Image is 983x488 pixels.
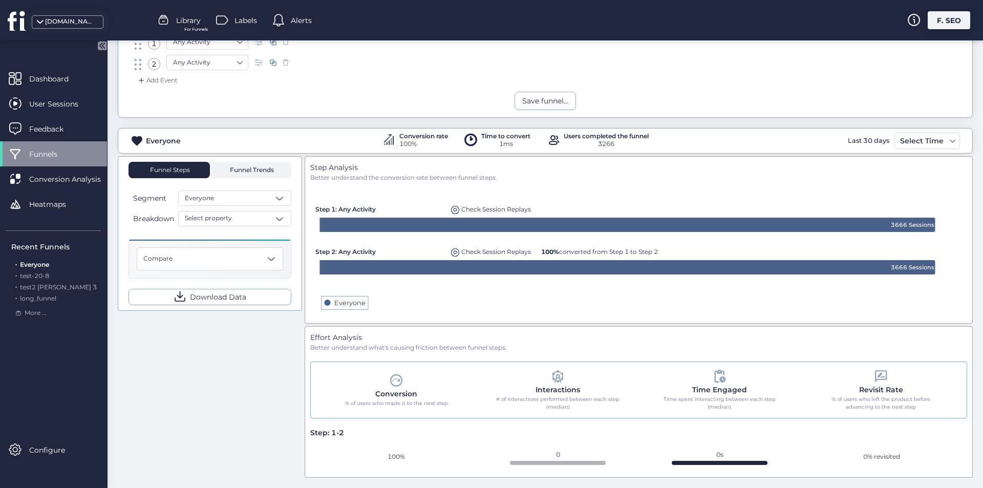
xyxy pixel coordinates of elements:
[859,384,903,395] div: Revisit Rate
[399,139,448,149] div: 100%
[818,395,945,411] div: % of users who left the product before advancing to the next step
[29,148,73,160] span: Funnels
[640,449,799,461] div: 0s
[541,248,559,256] b: 100%
[802,451,961,463] div: 0% revisited
[29,73,84,84] span: Dashboard
[564,133,649,139] div: Users completed the funnel
[176,15,201,26] span: Library
[11,241,101,252] div: Recent Funnels
[448,200,533,215] div: Replays of user dropping
[15,259,17,268] span: .
[148,37,160,50] div: 1
[129,192,176,204] button: Segment
[25,308,47,318] span: More ...
[173,55,242,70] nz-select-item: Any Activity
[891,221,934,228] text: 3666 Sessions
[146,135,181,146] div: Everyone
[310,343,967,353] div: Better understand what's causing friction between funnel steps.
[315,205,376,213] span: Step 1: Any Activity
[133,213,174,224] span: Breakdown
[29,199,81,210] span: Heatmaps
[190,291,246,303] span: Download Data
[20,283,97,291] span: test2 [PERSON_NAME] 3
[495,395,622,411] div: # of interactions performed between each step (median)
[656,395,783,411] div: Time spent interacting between each step (median)
[45,17,96,27] div: [DOMAIN_NAME]
[29,123,79,135] span: Feedback
[310,427,344,438] div: Step: 1-2
[291,15,312,26] span: Alerts
[448,243,533,257] div: Replays of user dropping
[897,135,946,147] div: Select Time
[316,451,476,463] div: 100%
[20,294,56,302] span: long_funnel
[129,289,291,305] button: Download Data
[184,26,208,33] span: For Funnels
[692,384,747,395] div: Time Engaged
[315,200,443,214] div: Step 1: Any Activity
[399,133,448,139] div: Conversion rate
[478,449,637,461] div: 0
[143,254,173,264] span: Compare
[136,75,178,86] div: Add Event
[461,248,531,256] span: Check Session Replays
[928,11,970,29] div: F. SEO
[461,205,531,213] span: Check Session Replays
[15,270,17,280] span: .
[539,243,660,257] div: 100% converted from Step 1 to Step 2
[315,248,376,256] span: Step 2: Any Activity
[310,332,967,343] div: Effort Analysis
[185,194,214,203] span: Everyone
[185,214,232,223] span: Select property
[310,162,967,173] div: Step Analysis
[29,98,94,110] span: User Sessions
[845,133,892,149] div: Last 30 days
[536,384,580,395] div: Interactions
[234,15,257,26] span: Labels
[481,133,530,139] div: Time to convert
[148,58,160,70] div: 2
[891,264,934,271] text: 3666 Sessions
[15,292,17,302] span: .
[133,193,166,204] span: Segment
[173,34,242,50] nz-select-item: Any Activity
[333,399,460,408] div: % of users who made it to the next step
[29,174,116,185] span: Conversion Analysis
[20,261,49,268] span: Everyone
[29,444,80,456] span: Configure
[522,95,568,107] div: Save funnel...
[334,299,366,307] text: Everyone
[310,173,967,183] div: Better understand the conversion rate between funnel steps.
[541,248,658,256] span: converted from Step 1 to Step 2
[149,167,190,173] span: Funnel Steps
[481,139,530,149] div: 1ms
[129,213,176,225] button: Breakdown
[227,167,274,173] span: Funnel Trends
[20,272,49,280] span: test-20-8
[15,281,17,291] span: .
[315,243,443,257] div: Step 2: Any Activity
[375,388,417,399] div: Conversion
[564,139,649,149] div: 3266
